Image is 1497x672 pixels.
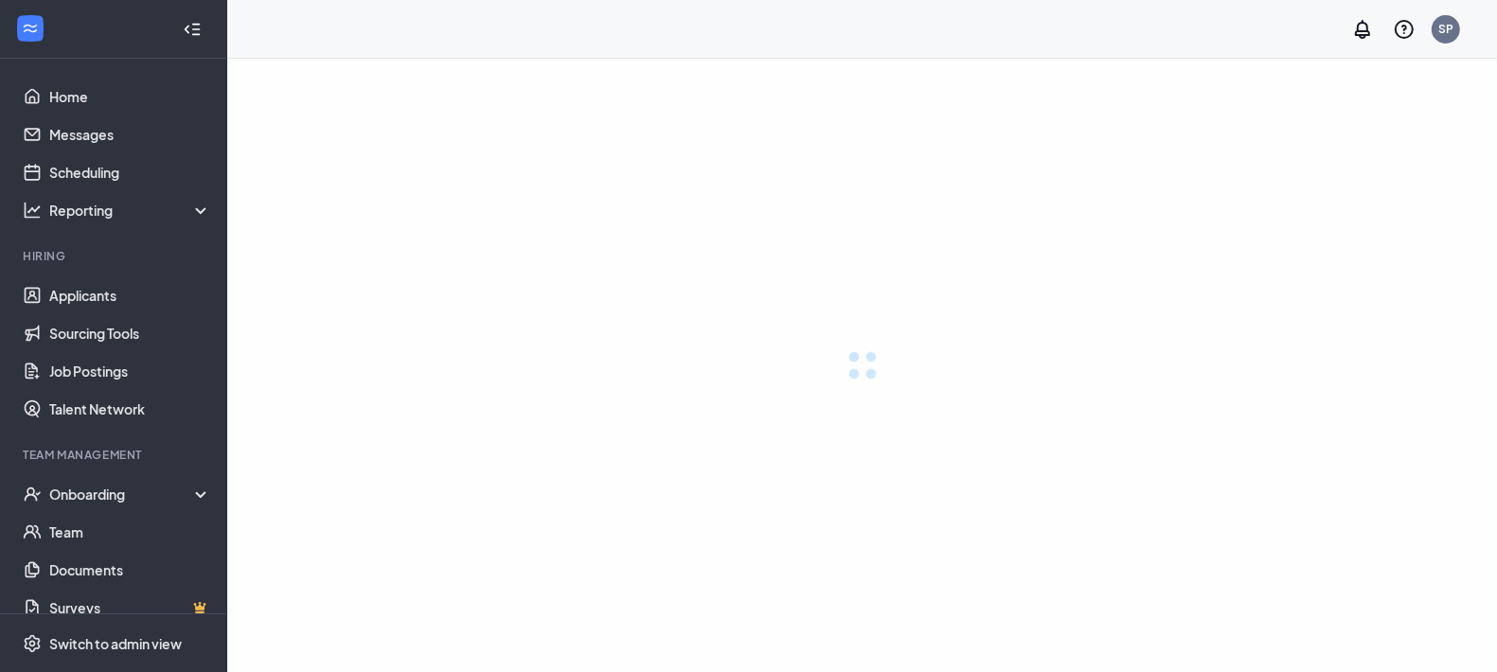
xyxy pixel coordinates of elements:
[23,447,207,463] div: Team Management
[23,248,207,264] div: Hiring
[49,78,211,115] a: Home
[49,513,211,551] a: Team
[23,485,42,504] svg: UserCheck
[49,352,211,390] a: Job Postings
[23,634,42,653] svg: Settings
[49,589,211,627] a: SurveysCrown
[1438,21,1453,37] div: SP
[21,19,40,38] svg: WorkstreamLogo
[183,20,202,39] svg: Collapse
[49,551,211,589] a: Documents
[1393,18,1416,41] svg: QuestionInfo
[49,634,182,653] div: Switch to admin view
[1351,18,1374,41] svg: Notifications
[49,153,211,191] a: Scheduling
[49,276,211,314] a: Applicants
[49,201,212,220] div: Reporting
[49,390,211,428] a: Talent Network
[23,201,42,220] svg: Analysis
[49,115,211,153] a: Messages
[49,314,211,352] a: Sourcing Tools
[49,485,212,504] div: Onboarding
